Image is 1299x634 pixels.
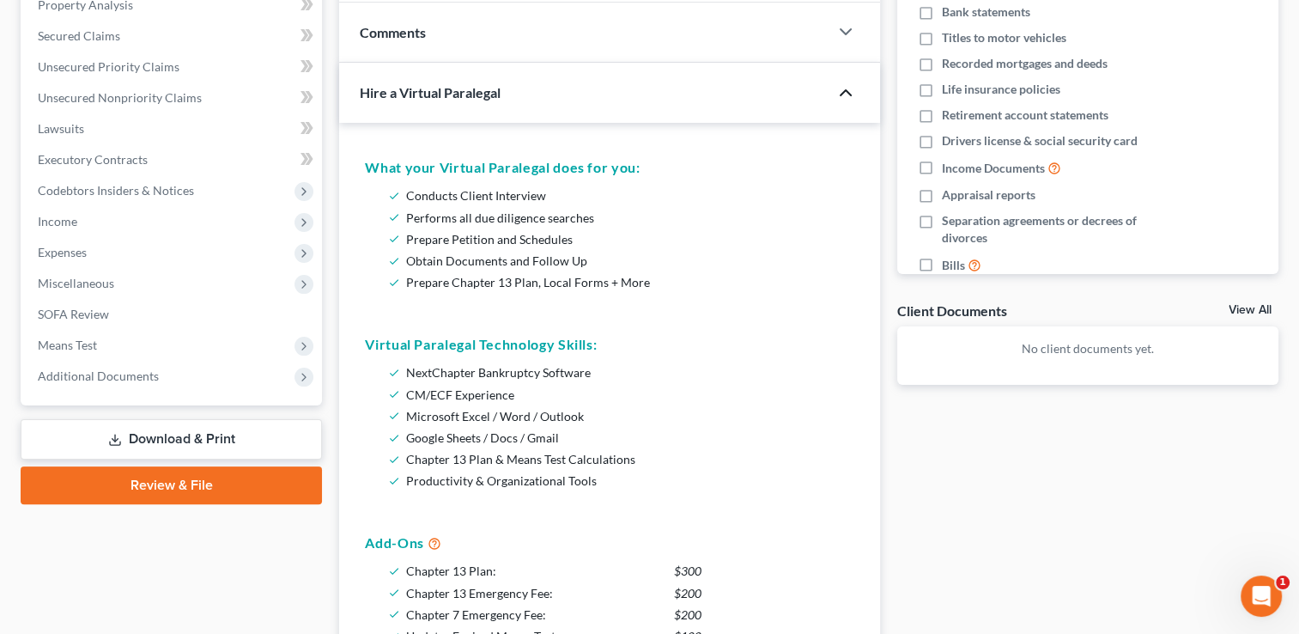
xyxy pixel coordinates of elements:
[21,466,322,504] a: Review & File
[406,207,847,229] li: Performs all due diligence searches
[38,338,97,352] span: Means Test
[38,121,84,136] span: Lawsuits
[365,334,854,355] h5: Virtual Paralegal Technology Skills:
[24,52,322,82] a: Unsecured Priority Claims
[674,582,701,604] span: $200
[406,271,847,293] li: Prepare Chapter 13 Plan, Local Forms + More
[942,160,1045,177] span: Income Documents
[38,369,159,383] span: Additional Documents
[674,560,701,582] span: $300
[942,186,1035,204] span: Appraisal reports
[38,276,114,290] span: Miscellaneous
[38,90,202,105] span: Unsecured Nonpriority Claims
[24,113,322,144] a: Lawsuits
[406,384,847,405] li: CM/ECF Experience
[942,81,1060,98] span: Life insurance policies
[38,59,179,74] span: Unsecured Priority Claims
[406,250,847,271] li: Obtain Documents and Follow Up
[365,533,854,553] h5: Add-Ons
[360,24,426,40] span: Comments
[38,183,194,198] span: Codebtors Insiders & Notices
[406,405,847,427] li: Microsoft Excel / Word / Outlook
[942,212,1168,247] span: Separation agreements or decrees of divorces
[406,448,847,470] li: Chapter 13 Plan & Means Test Calculations
[942,29,1066,46] span: Titles to motor vehicles
[21,419,322,460] a: Download & Print
[38,28,120,43] span: Secured Claims
[897,302,1007,320] div: Client Documents
[38,245,87,259] span: Expenses
[365,157,854,178] h5: What your Virtual Paralegal does for you:
[38,307,109,321] span: SOFA Review
[1241,576,1282,617] iframe: Intercom live chat
[24,299,322,330] a: SOFA Review
[942,257,965,274] span: Bills
[911,340,1265,357] p: No client documents yet.
[1276,576,1290,589] span: 1
[38,214,77,229] span: Income
[406,586,553,600] span: Chapter 13 Emergency Fee:
[406,229,847,250] li: Prepare Petition and Schedules
[24,21,322,52] a: Secured Claims
[942,132,1138,149] span: Drivers license & social security card
[406,564,496,578] span: Chapter 13 Plan:
[942,55,1108,72] span: Recorded mortgages and deeds
[942,107,1108,124] span: Retirement account statements
[942,3,1030,21] span: Bank statements
[406,185,847,206] li: Conducts Client Interview
[406,607,546,622] span: Chapter 7 Emergency Fee:
[360,84,501,101] span: Hire a Virtual Paralegal
[406,427,847,448] li: Google Sheets / Docs / Gmail
[38,152,148,167] span: Executory Contracts
[406,470,847,491] li: Productivity & Organizational Tools
[24,82,322,113] a: Unsecured Nonpriority Claims
[674,604,701,625] span: $200
[24,144,322,175] a: Executory Contracts
[406,362,847,383] li: NextChapter Bankruptcy Software
[1229,304,1272,316] a: View All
